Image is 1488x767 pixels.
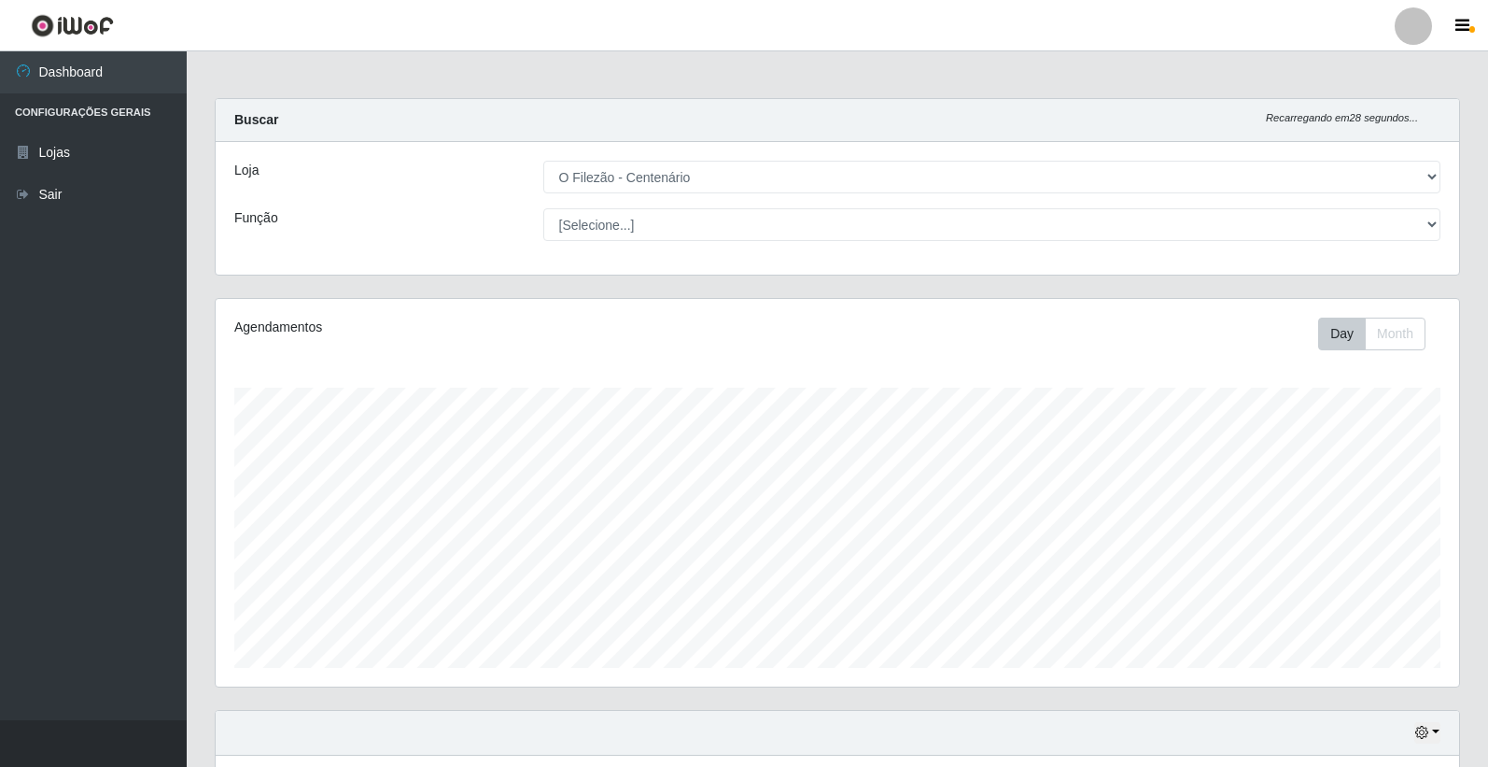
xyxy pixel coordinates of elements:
div: Agendamentos [234,318,721,337]
img: CoreUI Logo [31,14,114,37]
button: Month [1365,318,1425,350]
i: Recarregando em 28 segundos... [1266,112,1418,123]
label: Loja [234,161,259,180]
strong: Buscar [234,112,278,127]
div: First group [1318,318,1425,350]
button: Day [1318,318,1366,350]
div: Toolbar with button groups [1318,318,1440,350]
label: Função [234,208,278,228]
